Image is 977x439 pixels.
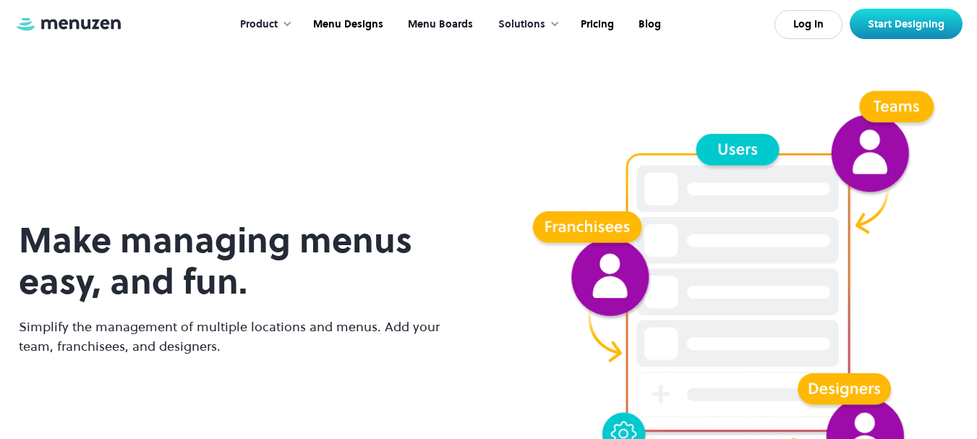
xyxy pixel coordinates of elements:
[625,2,672,47] a: Blog
[299,2,394,47] a: Menu Designs
[19,220,460,302] h3: Make managing menus easy, and fun.
[19,317,460,356] p: Simplify the management of multiple locations and menus. Add your team, franchisees, and designers.
[850,9,963,39] a: Start Designing
[394,2,484,47] a: Menu Boards
[775,10,842,39] a: Log In
[484,2,567,47] div: Solutions
[240,17,278,33] div: Product
[567,2,625,47] a: Pricing
[226,2,299,47] div: Product
[498,17,545,33] div: Solutions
